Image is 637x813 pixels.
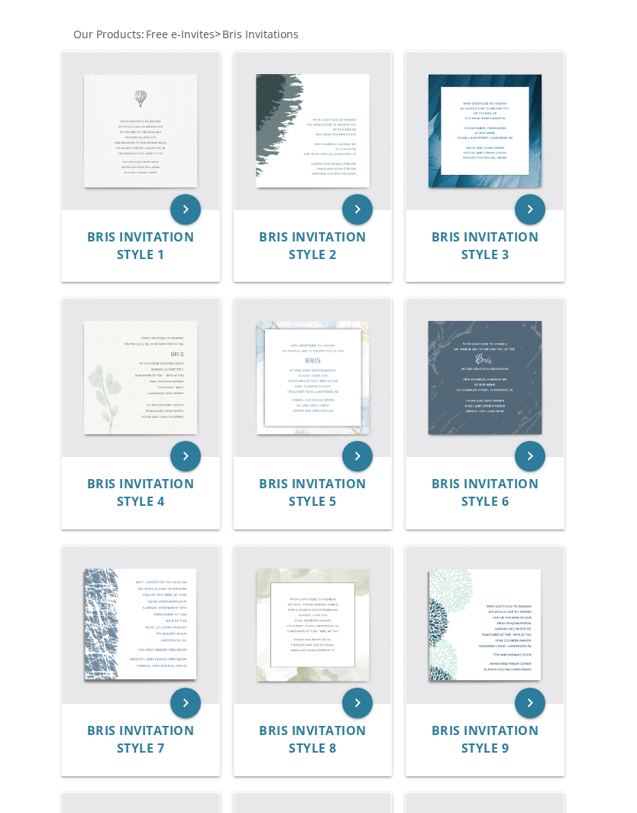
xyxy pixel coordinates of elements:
[87,724,195,756] a: Bris Invitation Style 7
[62,546,219,704] img: Bris Invitation Style 7
[60,27,577,42] div: :
[432,722,539,756] span: Bris Invitation Style 9
[170,194,201,225] a: keyboard_arrow_right
[234,299,392,456] img: Bris Invitation Style 5
[87,475,195,510] span: Bris Invitation Style 4
[87,477,195,509] a: Bris Invitation Style 4
[406,52,564,209] img: Bris Invitation Style 3
[259,228,367,263] span: Bris Invitation Style 2
[234,546,392,704] img: Bris Invitation Style 8
[515,441,545,471] a: keyboard_arrow_right
[432,477,539,509] a: Bris Invitation Style 6
[259,477,367,509] a: Bris Invitation Style 5
[259,724,367,756] a: Bris Invitation Style 8
[215,27,299,41] span: >
[170,441,201,471] a: keyboard_arrow_right
[259,722,367,756] span: Bris Invitation Style 8
[146,27,215,41] span: Free e-Invites
[62,52,219,209] img: Bris Invitation Style 1
[432,724,539,756] a: Bris Invitation Style 9
[87,228,195,263] span: Bris Invitation Style 1
[406,299,564,456] img: Bris Invitation Style 6
[342,688,373,718] a: keyboard_arrow_right
[342,441,373,471] a: keyboard_arrow_right
[259,230,367,262] a: Bris Invitation Style 2
[432,230,539,262] a: Bris Invitation Style 3
[222,27,299,41] span: Bris Invitations
[234,52,392,209] img: Bris Invitation Style 2
[87,230,195,262] a: Bris Invitation Style 1
[144,27,215,41] a: Free e-Invites
[406,546,564,704] img: Bris Invitation Style 9
[515,688,545,718] a: keyboard_arrow_right
[221,27,299,41] a: Bris Invitations
[432,228,539,263] span: Bris Invitation Style 3
[87,722,195,756] span: Bris Invitation Style 7
[515,194,545,225] a: keyboard_arrow_right
[259,475,367,510] span: Bris Invitation Style 5
[170,688,201,718] a: keyboard_arrow_right
[432,475,539,510] span: Bris Invitation Style 6
[342,194,373,225] a: keyboard_arrow_right
[72,27,141,41] a: Our Products
[62,299,219,456] img: Bris Invitation Style 4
